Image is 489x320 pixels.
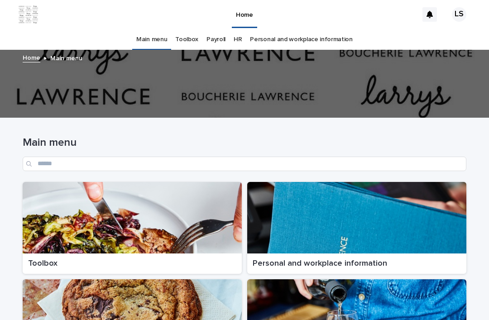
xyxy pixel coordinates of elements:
[206,29,225,50] a: Payroll
[28,259,236,269] p: Toolbox
[23,52,40,62] a: Home
[18,5,38,24] img: ZpJWbK78RmCi9E4bZOpa
[136,29,167,50] a: Main menu
[50,53,82,62] p: Main menu
[175,29,198,50] a: Toolbox
[250,29,352,50] a: Personal and workplace information
[452,7,466,22] div: LS
[23,182,242,274] a: Toolbox
[253,259,461,269] p: Personal and workplace information
[234,29,242,50] a: HR
[23,136,466,149] h1: Main menu
[247,182,466,274] a: Personal and workplace information
[23,157,466,171] input: Search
